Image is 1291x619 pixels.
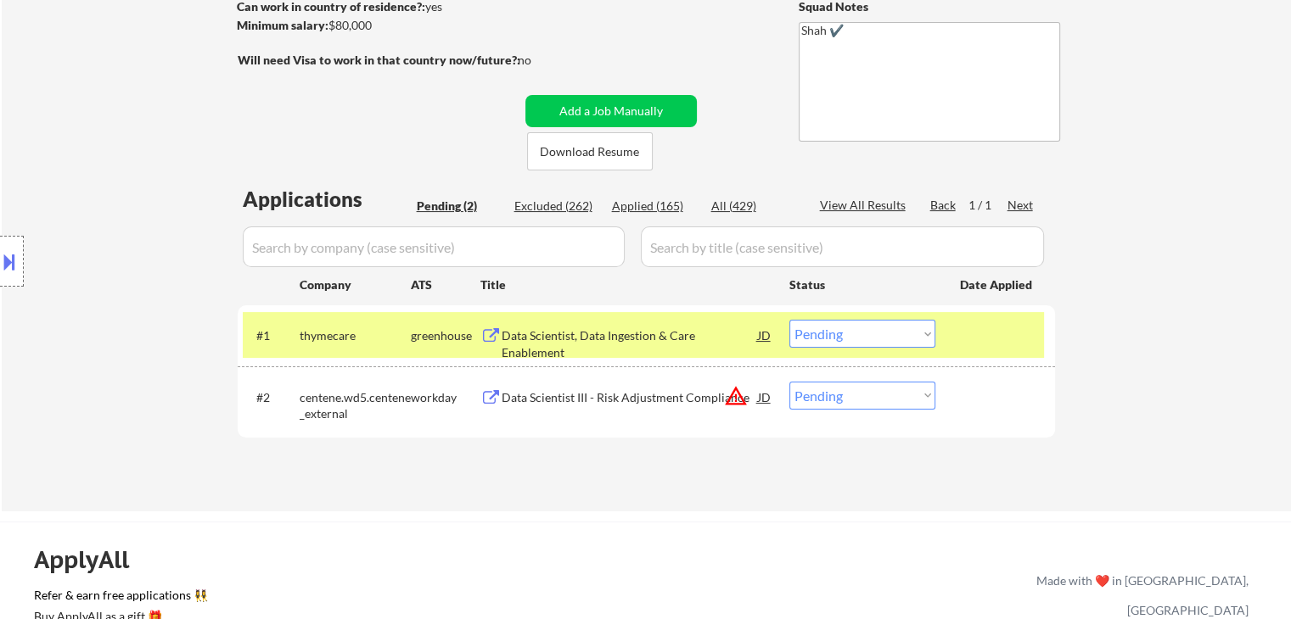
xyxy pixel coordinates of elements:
[820,197,911,214] div: View All Results
[527,132,653,170] button: Download Resume
[518,52,566,69] div: no
[960,276,1035,293] div: Date Applied
[238,53,520,67] strong: Will need Visa to work in that country now/future?:
[525,95,697,127] button: Add a Job Manually
[34,545,149,574] div: ApplyAll
[612,198,697,215] div: Applied (165)
[237,17,519,34] div: $80,000
[243,189,411,209] div: Applications
[411,276,480,293] div: ATS
[1008,197,1035,214] div: Next
[411,327,480,344] div: greenhouse
[711,198,796,215] div: All (429)
[789,269,935,299] div: Status
[724,384,748,408] button: warning_amber
[641,226,1044,267] input: Search by title (case sensitive)
[300,389,411,422] div: centene.wd5.centene_external
[34,589,682,607] a: Refer & earn free applications 👯‍♀️
[968,197,1008,214] div: 1 / 1
[502,327,758,360] div: Data Scientist, Data Ingestion & Care Enablement
[300,276,411,293] div: Company
[417,198,502,215] div: Pending (2)
[756,320,773,350] div: JD
[300,327,411,344] div: thymecare
[411,389,480,406] div: workday
[756,382,773,412] div: JD
[514,198,599,215] div: Excluded (262)
[237,18,328,32] strong: Minimum salary:
[243,226,625,267] input: Search by company (case sensitive)
[930,197,957,214] div: Back
[502,389,758,406] div: Data Scientist III - Risk Adjustment Compliance
[480,276,773,293] div: Title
